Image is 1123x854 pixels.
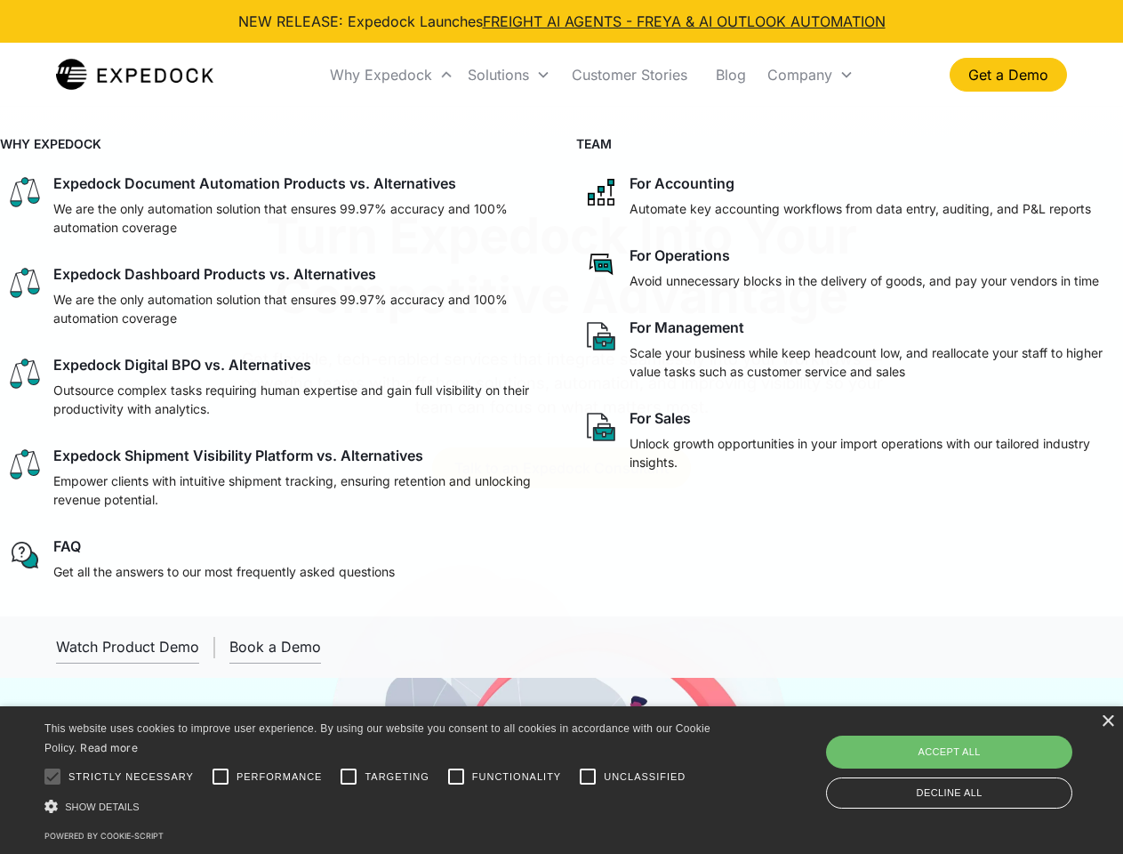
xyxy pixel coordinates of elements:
div: Solutions [461,44,557,105]
div: Expedock Digital BPO vs. Alternatives [53,356,311,374]
span: Show details [65,802,140,812]
a: FREIGHT AI AGENTS - FREYA & AI OUTLOOK AUTOMATION [483,12,886,30]
p: Get all the answers to our most frequently asked questions [53,562,395,581]
span: Strictly necessary [68,769,194,785]
a: Get a Demo [950,58,1067,92]
div: Book a Demo [229,638,321,656]
img: scale icon [7,447,43,482]
img: Expedock Logo [56,57,213,93]
p: Unlock growth opportunities in your import operations with our tailored industry insights. [630,434,1117,471]
div: Expedock Dashboard Products vs. Alternatives [53,265,376,283]
img: rectangular chat bubble icon [583,246,619,282]
p: Automate key accounting workflows from data entry, auditing, and P&L reports [630,199,1091,218]
a: Customer Stories [557,44,702,105]
p: Avoid unnecessary blocks in the delivery of goods, and pay your vendors in time [630,271,1099,290]
img: scale icon [7,174,43,210]
div: For Operations [630,246,730,264]
span: Performance [237,769,323,785]
div: Expedock Document Automation Products vs. Alternatives [53,174,456,192]
div: For Accounting [630,174,734,192]
p: Outsource complex tasks requiring human expertise and gain full visibility on their productivity ... [53,381,541,418]
a: Blog [702,44,760,105]
div: Why Expedock [330,66,432,84]
a: Book a Demo [229,631,321,664]
div: NEW RELEASE: Expedock Launches [238,11,886,32]
div: FAQ [53,537,81,555]
img: paper and bag icon [583,409,619,445]
div: Solutions [468,66,529,84]
span: Functionality [472,769,561,785]
div: Company [767,66,832,84]
p: Scale your business while keep headcount low, and reallocate your staff to higher value tasks suc... [630,343,1117,381]
div: For Sales [630,409,691,427]
img: scale icon [7,356,43,391]
img: network like icon [583,174,619,210]
span: Targeting [365,769,429,785]
span: Unclassified [604,769,686,785]
p: We are the only automation solution that ensures 99.97% accuracy and 100% automation coverage [53,199,541,237]
p: We are the only automation solution that ensures 99.97% accuracy and 100% automation coverage [53,290,541,327]
img: paper and bag icon [583,318,619,354]
div: Show details [44,797,717,816]
div: Why Expedock [323,44,461,105]
a: Read more [80,741,138,754]
a: home [56,57,213,93]
span: This website uses cookies to improve user experience. By using our website you consent to all coo... [44,722,710,755]
div: For Management [630,318,744,336]
div: Company [760,44,861,105]
div: Expedock Shipment Visibility Platform vs. Alternatives [53,447,423,464]
img: regular chat bubble icon [7,537,43,573]
p: Empower clients with intuitive shipment tracking, ensuring retention and unlocking revenue potent... [53,471,541,509]
a: open lightbox [56,631,199,664]
div: Watch Product Demo [56,638,199,656]
a: Powered by cookie-script [44,831,164,841]
img: scale icon [7,265,43,301]
iframe: Chat Widget [827,662,1123,854]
